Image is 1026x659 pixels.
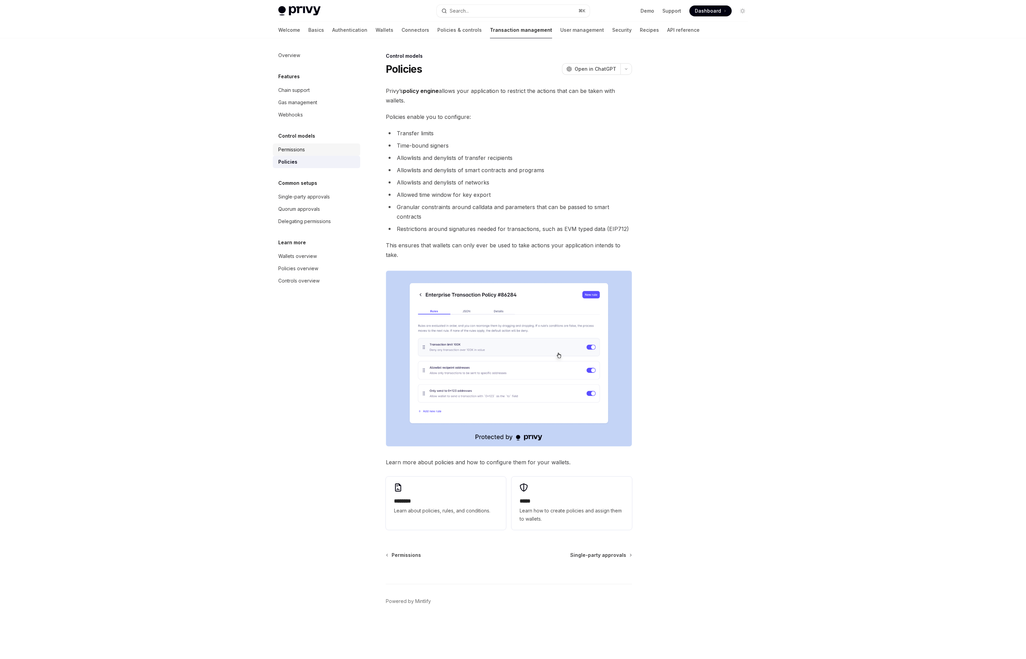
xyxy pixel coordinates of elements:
div: Permissions [278,146,305,154]
a: Wallets [376,22,393,38]
h5: Control models [278,132,315,140]
a: Transaction management [490,22,552,38]
a: Powered by Mintlify [386,598,431,605]
div: Delegating permissions [278,217,331,225]
a: Demo [641,8,654,14]
a: Connectors [402,22,429,38]
img: Managing policies in the Privy Dashboard [386,271,632,447]
a: Wallets overview [273,250,360,262]
strong: policy engine [403,87,439,94]
a: Policies [273,156,360,168]
a: Webhooks [273,109,360,121]
div: Policies [278,158,297,166]
a: Overview [273,49,360,61]
a: Authentication [332,22,367,38]
span: This ensures that wallets can only ever be used to take actions your application intends to take. [386,241,632,260]
li: Transfer limits [386,128,632,138]
a: Single-party approvals [570,552,631,559]
a: **** ***Learn about policies, rules, and conditions. [386,477,506,530]
h5: Common setups [278,179,317,187]
div: Policies overview [278,264,318,273]
a: Controls overview [273,275,360,287]
li: Time-bound signers [386,141,632,150]
span: Open in ChatGPT [575,66,616,72]
a: Recipes [640,22,659,38]
div: Search... [450,7,469,15]
div: Quorum approvals [278,205,320,213]
a: Policies overview [273,262,360,275]
a: Support [662,8,681,14]
a: Gas management [273,96,360,109]
a: Permissions [386,552,421,559]
span: Single-party approvals [570,552,626,559]
h5: Features [278,72,300,81]
li: Allowlists and denylists of transfer recipients [386,153,632,163]
a: Welcome [278,22,300,38]
a: Quorum approvals [273,203,360,215]
li: Allowlists and denylists of networks [386,178,632,187]
span: Privy’s allows your application to restrict the actions that can be taken with wallets. [386,86,632,105]
div: Wallets overview [278,252,317,260]
button: Search...⌘K [437,5,590,17]
div: Webhooks [278,111,303,119]
a: Chain support [273,84,360,96]
li: Allowlists and denylists of smart contracts and programs [386,165,632,175]
a: *****Learn how to create policies and assign them to wallets. [511,477,632,530]
li: Restrictions around signatures needed for transactions, such as EVM typed data (EIP712) [386,224,632,234]
a: User management [560,22,604,38]
div: Control models [386,53,632,59]
h1: Policies [386,63,422,75]
a: Delegating permissions [273,215,360,228]
img: light logo [278,6,321,16]
button: Toggle dark mode [737,5,748,16]
div: Gas management [278,98,317,107]
a: Permissions [273,143,360,156]
h5: Learn more [278,238,306,247]
a: Basics [308,22,324,38]
a: API reference [667,22,700,38]
div: Single-party approvals [278,193,330,201]
div: Chain support [278,86,310,94]
div: Controls overview [278,277,320,285]
span: Permissions [392,552,421,559]
span: Learn more about policies and how to configure them for your wallets. [386,457,632,467]
li: Granular constraints around calldata and parameters that can be passed to smart contracts [386,202,632,221]
div: Overview [278,51,300,59]
a: Security [612,22,632,38]
span: ⌘ K [578,8,586,14]
span: Policies enable you to configure: [386,112,632,122]
span: Dashboard [695,8,721,14]
button: Open in ChatGPT [562,63,620,75]
a: Single-party approvals [273,191,360,203]
a: Policies & controls [437,22,482,38]
li: Allowed time window for key export [386,190,632,200]
span: Learn how to create policies and assign them to wallets. [520,507,623,523]
a: Dashboard [689,5,732,16]
span: Learn about policies, rules, and conditions. [394,507,498,515]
